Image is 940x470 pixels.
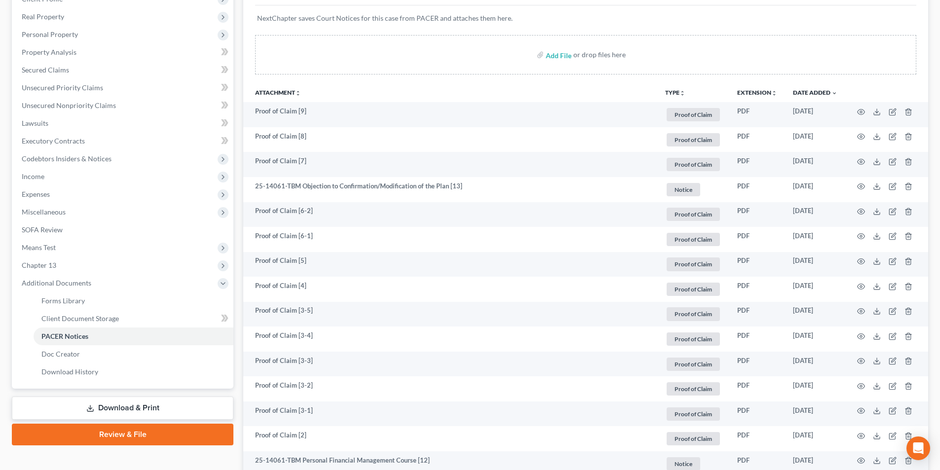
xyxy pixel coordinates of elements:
span: Proof of Claim [667,257,720,271]
td: PDF [729,401,785,427]
span: Expenses [22,190,50,198]
td: Proof of Claim [7] [243,152,657,177]
span: Income [22,172,44,181]
span: Download History [41,367,98,376]
a: Download History [34,363,233,381]
a: Notice [665,181,721,198]
a: Proof of Claim [665,281,721,297]
td: Proof of Claim [9] [243,102,657,127]
td: PDF [729,177,785,202]
span: Miscellaneous [22,208,66,216]
span: Forms Library [41,296,85,305]
span: Proof of Claim [667,332,720,346]
span: Unsecured Priority Claims [22,83,103,92]
a: Unsecured Nonpriority Claims [14,97,233,114]
span: Proof of Claim [667,108,720,121]
a: Property Analysis [14,43,233,61]
a: Proof of Claim [665,331,721,347]
td: [DATE] [785,177,845,202]
span: Lawsuits [22,119,48,127]
a: Proof of Claim [665,206,721,222]
span: Proof of Claim [667,208,720,221]
span: Client Document Storage [41,314,119,323]
td: PDF [729,326,785,352]
span: Secured Claims [22,66,69,74]
a: Doc Creator [34,345,233,363]
td: PDF [729,277,785,302]
span: Notice [667,183,700,196]
a: Proof of Claim [665,107,721,123]
span: Codebtors Insiders & Notices [22,154,112,163]
td: [DATE] [785,202,845,227]
span: Proof of Claim [667,158,720,171]
td: Proof of Claim [4] [243,277,657,302]
a: Executory Contracts [14,132,233,150]
a: Extensionunfold_more [737,89,777,96]
a: Proof of Claim [665,406,721,422]
td: [DATE] [785,302,845,327]
td: [DATE] [785,252,845,277]
td: Proof of Claim [5] [243,252,657,277]
td: PDF [729,127,785,152]
span: Executory Contracts [22,137,85,145]
td: 25-14061-TBM Objection to Confirmation/Modification of the Plan [13] [243,177,657,202]
span: Proof of Claim [667,432,720,445]
a: Proof of Claim [665,431,721,447]
td: [DATE] [785,426,845,451]
a: Attachmentunfold_more [255,89,301,96]
a: Proof of Claim [665,231,721,248]
td: PDF [729,426,785,451]
td: Proof of Claim [6-1] [243,227,657,252]
a: Forms Library [34,292,233,310]
span: Unsecured Nonpriority Claims [22,101,116,109]
span: Proof of Claim [667,358,720,371]
a: Secured Claims [14,61,233,79]
a: Proof of Claim [665,356,721,372]
span: Real Property [22,12,64,21]
td: [DATE] [785,152,845,177]
a: Proof of Claim [665,132,721,148]
div: Open Intercom Messenger [906,436,930,460]
td: [DATE] [785,376,845,401]
td: Proof of Claim [3-4] [243,326,657,352]
td: PDF [729,302,785,327]
span: PACER Notices [41,332,88,340]
a: Review & File [12,424,233,445]
td: [DATE] [785,352,845,377]
a: SOFA Review [14,221,233,239]
span: Chapter 13 [22,261,56,269]
td: [DATE] [785,127,845,152]
a: PACER Notices [34,327,233,345]
a: Unsecured Priority Claims [14,79,233,97]
td: PDF [729,376,785,401]
span: Doc Creator [41,350,80,358]
span: Proof of Claim [667,283,720,296]
td: [DATE] [785,277,845,302]
a: Proof of Claim [665,256,721,272]
span: Proof of Claim [667,407,720,421]
td: Proof of Claim [6-2] [243,202,657,227]
td: Proof of Claim [3-1] [243,401,657,427]
td: Proof of Claim [2] [243,426,657,451]
td: PDF [729,102,785,127]
span: Additional Documents [22,279,91,287]
span: Proof of Claim [667,233,720,246]
span: Proof of Claim [667,382,720,396]
span: Proof of Claim [667,307,720,321]
td: [DATE] [785,326,845,352]
td: PDF [729,152,785,177]
i: expand_more [831,90,837,96]
td: PDF [729,227,785,252]
span: Proof of Claim [667,133,720,146]
td: [DATE] [785,401,845,427]
a: Proof of Claim [665,381,721,397]
td: Proof of Claim [8] [243,127,657,152]
i: unfold_more [295,90,301,96]
td: Proof of Claim [3-3] [243,352,657,377]
p: NextChapter saves Court Notices for this case from PACER and attaches them here. [257,13,914,23]
div: or drop files here [573,50,626,60]
a: Lawsuits [14,114,233,132]
span: SOFA Review [22,225,63,234]
td: PDF [729,252,785,277]
span: Means Test [22,243,56,252]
